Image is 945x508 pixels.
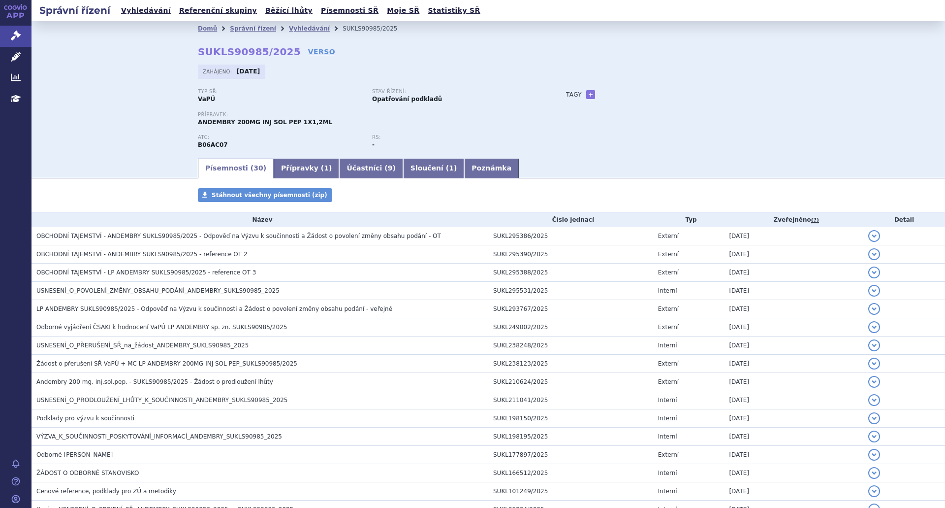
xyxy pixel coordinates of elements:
button: detail [868,358,880,370]
li: SUKLS90985/2025 [343,21,410,36]
span: Externí [658,360,679,367]
span: Interní [658,433,677,440]
td: [DATE] [724,391,863,409]
span: Externí [658,305,679,312]
td: [DATE] [724,282,863,300]
strong: Opatřování podkladů [372,96,442,102]
td: [DATE] [724,245,863,264]
span: OBCHODNÍ TAJEMSTVÍ - ANDEMBRY SUKLS90985/2025 - Odpověď na Výzvu k součinnosti a Žádost o povolen... [36,233,441,239]
span: Podklady pro výzvu k součinnosti [36,415,134,422]
span: Zahájeno: [203,68,234,75]
td: [DATE] [724,409,863,428]
button: detail [868,394,880,406]
span: Externí [658,378,679,385]
td: [DATE] [724,428,863,446]
strong: VaPÚ [198,96,215,102]
a: Běžící lhůty [262,4,315,17]
a: Moje SŘ [384,4,422,17]
button: detail [868,376,880,388]
span: Externí [658,451,679,458]
td: SUKL295390/2025 [488,245,653,264]
p: Typ SŘ: [198,89,362,95]
button: detail [868,248,880,260]
span: USNESENÍ_O_PRODLOUŽENÍ_LHŮTY_K_SOUČINNOSTI_ANDEMBRY_SUKLS90985_2025 [36,397,287,404]
span: Externí [658,233,679,239]
th: Číslo jednací [488,212,653,227]
a: Domů [198,25,217,32]
td: [DATE] [724,373,863,391]
td: SUKL293767/2025 [488,300,653,318]
span: Cenové reference, podklady pro ZÚ a metodiky [36,488,176,495]
td: SUKL198195/2025 [488,428,653,446]
button: detail [868,303,880,315]
h3: Tagy [566,89,582,101]
a: Účastníci (9) [339,159,403,178]
p: ATC: [198,135,362,140]
span: OBCHODNÍ TAJEMSTVÍ - LP ANDEMBRY SUKLS90985/2025 - reference OT 3 [36,269,256,276]
span: Interní [658,415,677,422]
th: Typ [653,212,724,227]
td: SUKL177897/2025 [488,446,653,464]
td: SUKL198150/2025 [488,409,653,428]
span: ANDEMBRY 200MG INJ SOL PEP 1X1,2ML [198,119,332,126]
td: SUKL211041/2025 [488,391,653,409]
a: Písemnosti (30) [198,159,274,178]
span: Interní [658,397,677,404]
span: Interní [658,287,677,294]
strong: [DATE] [237,68,260,75]
button: detail [868,431,880,442]
button: detail [868,230,880,242]
a: Referenční skupiny [176,4,260,17]
span: 30 [253,164,263,172]
a: Stáhnout všechny písemnosti (zip) [198,188,332,202]
td: [DATE] [724,355,863,373]
button: detail [868,285,880,297]
th: Detail [863,212,945,227]
button: detail [868,449,880,461]
strong: - [372,141,375,148]
span: Andembry 200 mg, inj.sol.pep. - SUKLS90985/2025 - Žádost o prodloužení lhůty [36,378,273,385]
span: Interní [658,342,677,349]
button: detail [868,485,880,497]
span: 1 [324,164,329,172]
a: VERSO [308,47,335,57]
button: detail [868,267,880,278]
strong: SUKLS90985/2025 [198,46,301,58]
td: [DATE] [724,464,863,482]
span: 9 [388,164,393,172]
td: SUKL295386/2025 [488,227,653,245]
span: Externí [658,269,679,276]
span: USNESENÍ_O_POVOLENÍ_ZMĚNY_OBSAHU_PODÁNÍ_ANDEMBRY_SUKLS90985_2025 [36,287,280,294]
span: LP ANDEMBRY SUKLS90985/2025 - Odpověď na Výzvu k součinnosti a Žádost o povolení změny obsahu pod... [36,305,392,312]
td: SUKL295531/2025 [488,282,653,300]
td: SUKL166512/2025 [488,464,653,482]
td: [DATE] [724,337,863,355]
span: Žádost o přerušení SŘ VaPÚ + MC LP ANDEMBRY 200MG INJ SOL PEP_SUKLS90985/2025 [36,360,297,367]
td: SUKL249002/2025 [488,318,653,337]
span: Odborné stanovisko ČSAKI [36,451,113,458]
a: Přípravky (1) [274,159,339,178]
td: SUKL238123/2025 [488,355,653,373]
th: Název [31,212,488,227]
span: Odborné vyjádření ČSAKI k hodnocení VaPÚ LP ANDEMBRY sp. zn. SUKLS90985/2025 [36,324,287,331]
td: SUKL210624/2025 [488,373,653,391]
p: Stav řízení: [372,89,536,95]
abbr: (?) [811,217,819,224]
td: SUKL238248/2025 [488,337,653,355]
h2: Správní řízení [31,3,118,17]
a: Správní řízení [230,25,276,32]
a: Sloučení (1) [403,159,464,178]
span: VÝZVA_K_SOUČINNOSTI_POSKYTOVÁNÍ_INFORMACÍ_ANDEMBRY_SUKLS90985_2025 [36,433,282,440]
span: 1 [449,164,454,172]
td: SUKL101249/2025 [488,482,653,501]
button: detail [868,321,880,333]
span: USNESENÍ_O_PŘERUŠENÍ_SŘ_na_žádost_ANDEMBRY_SUKLS90985_2025 [36,342,249,349]
a: Písemnosti SŘ [318,4,381,17]
p: RS: [372,135,536,140]
span: Stáhnout všechny písemnosti (zip) [212,192,327,199]
td: [DATE] [724,446,863,464]
span: ŽÁDOST O ODBORNÉ STANOVISKO [36,470,139,476]
a: Poznámka [464,159,519,178]
td: [DATE] [724,318,863,337]
span: OBCHODNÍ TAJEMSTVÍ - ANDEMBRY SUKLS90985/2025 - reference OT 2 [36,251,248,258]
